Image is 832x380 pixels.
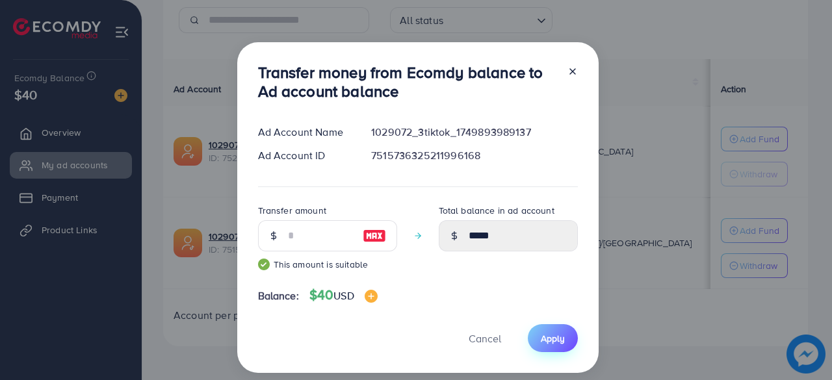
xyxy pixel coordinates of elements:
label: Transfer amount [258,204,326,217]
span: USD [333,288,354,303]
label: Total balance in ad account [439,204,554,217]
button: Apply [528,324,578,352]
small: This amount is suitable [258,258,397,271]
div: 1029072_3tiktok_1749893989137 [361,125,588,140]
img: image [365,290,378,303]
button: Cancel [452,324,517,352]
h3: Transfer money from Ecomdy balance to Ad account balance [258,63,557,101]
div: 7515736325211996168 [361,148,588,163]
img: image [363,228,386,244]
div: Ad Account ID [248,148,361,163]
img: guide [258,259,270,270]
h4: $40 [309,287,378,303]
div: Ad Account Name [248,125,361,140]
span: Cancel [469,331,501,346]
span: Balance: [258,288,299,303]
span: Apply [541,332,565,345]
